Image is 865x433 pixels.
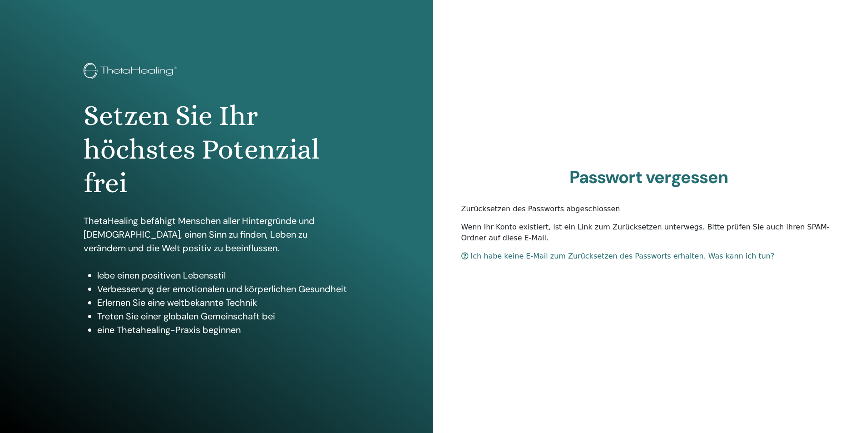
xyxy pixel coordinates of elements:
h2: Passwort vergessen [461,167,837,188]
h1: Setzen Sie Ihr höchstes Potenzial frei [84,99,349,200]
p: ThetaHealing befähigt Menschen aller Hintergründe und [DEMOGRAPHIC_DATA], einen Sinn zu finden, L... [84,214,349,255]
p: Zurücksetzen des Passworts abgeschlossen [461,204,837,214]
li: Erlernen Sie eine weltbekannte Technik [97,296,349,309]
li: eine Thetahealing-Praxis beginnen [97,323,349,337]
li: Verbesserung der emotionalen und körperlichen Gesundheit [97,282,349,296]
p: Wenn Ihr Konto existiert, ist ein Link zum Zurücksetzen unterwegs. Bitte prüfen Sie auch Ihren SP... [461,222,837,244]
li: Treten Sie einer globalen Gemeinschaft bei [97,309,349,323]
a: Ich habe keine E-Mail zum Zurücksetzen des Passworts erhalten. Was kann ich tun? [461,252,775,260]
li: lebe einen positiven Lebensstil [97,269,349,282]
